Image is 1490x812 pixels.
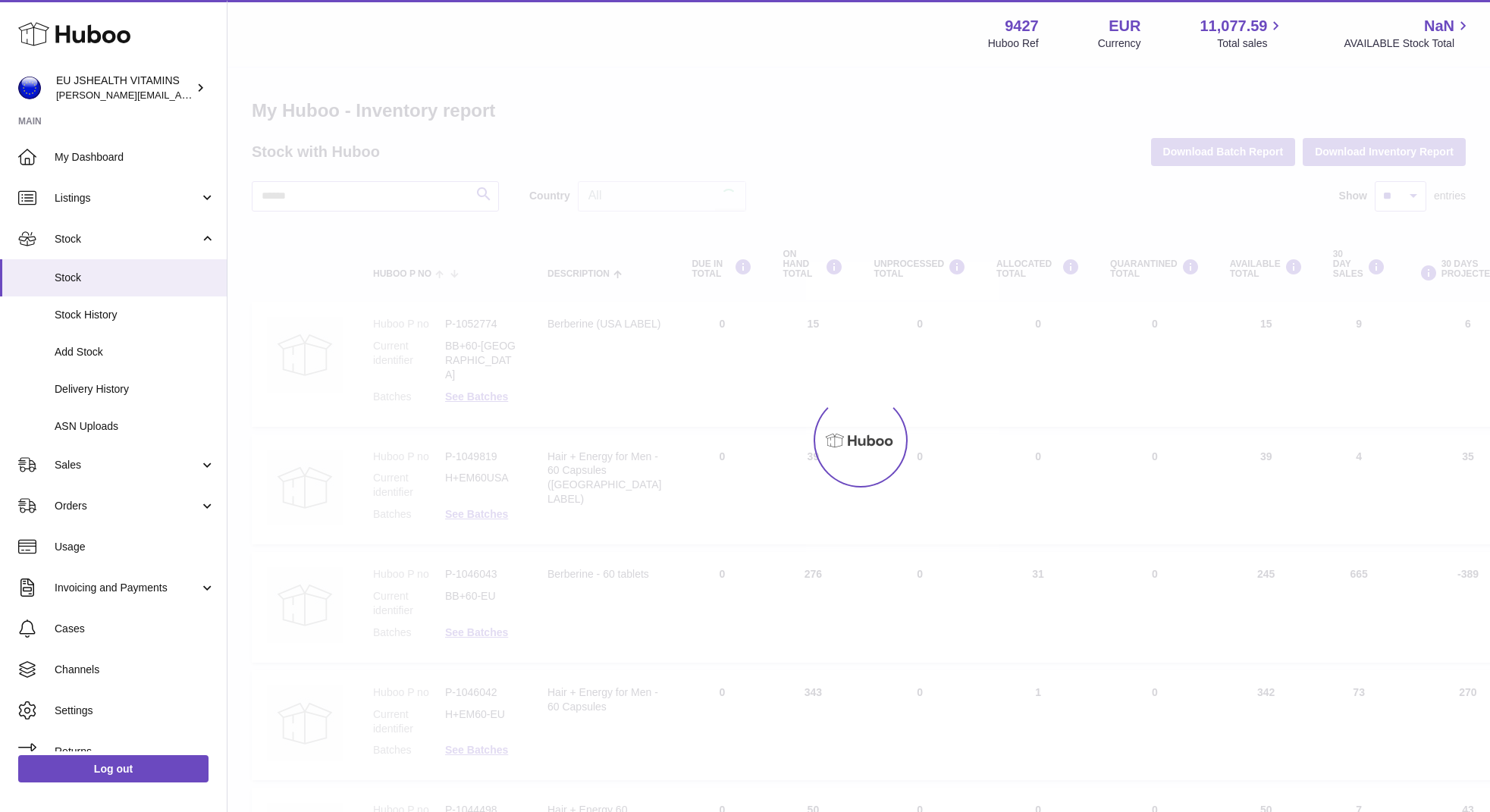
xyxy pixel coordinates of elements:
[55,382,215,397] span: Delivery History
[1098,36,1141,51] div: Currency
[55,271,215,285] span: Stock
[1200,16,1267,36] span: 11,077.59
[18,77,41,99] img: laura@jessicasepel.com
[988,36,1039,51] div: Huboo Ref
[55,308,215,322] span: Stock History
[1109,16,1140,36] strong: EUR
[56,89,304,101] span: [PERSON_NAME][EMAIL_ADDRESS][DOMAIN_NAME]
[55,581,199,595] span: Invoicing and Payments
[55,345,215,359] span: Add Stock
[1217,36,1285,51] span: Total sales
[55,622,215,636] span: Cases
[1344,36,1472,51] span: AVAILABLE Stock Total
[55,704,215,718] span: Settings
[55,232,199,246] span: Stock
[55,458,199,472] span: Sales
[55,663,215,677] span: Channels
[55,745,215,759] span: Returns
[18,755,209,782] a: Log out
[55,191,199,205] span: Listings
[55,419,215,434] span: ASN Uploads
[1424,16,1454,36] span: NaN
[56,74,193,102] div: EU JSHEALTH VITAMINS
[1005,16,1039,36] strong: 9427
[1200,16,1285,51] a: 11,077.59 Total sales
[55,499,199,513] span: Orders
[55,150,215,165] span: My Dashboard
[55,540,215,554] span: Usage
[1344,16,1472,51] a: NaN AVAILABLE Stock Total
